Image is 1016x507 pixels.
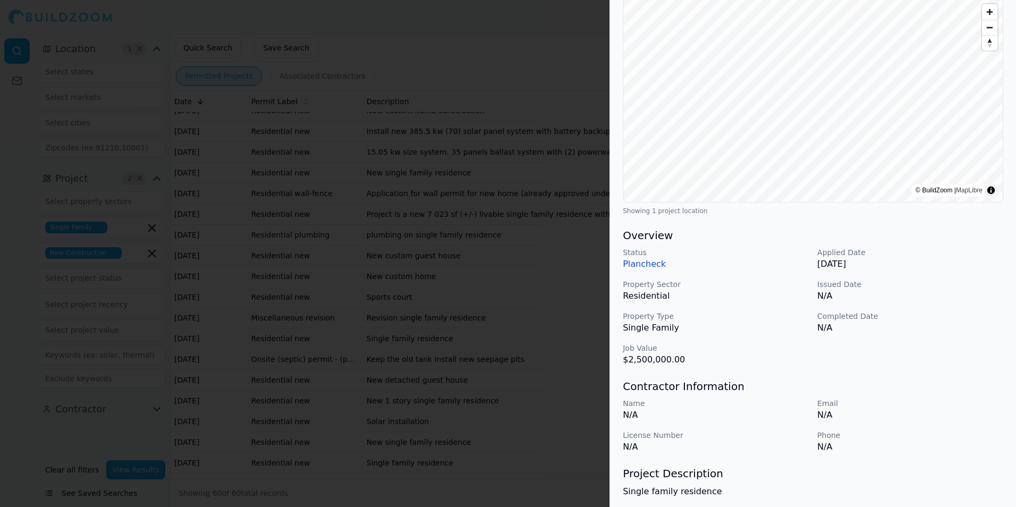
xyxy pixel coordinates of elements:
[623,379,1003,394] h3: Contractor Information
[623,409,809,421] p: N/A
[817,322,1003,334] p: N/A
[817,258,1003,271] p: [DATE]
[985,184,997,197] summary: Toggle attribution
[982,35,997,50] button: Reset bearing to north
[982,4,997,20] button: Zoom in
[817,311,1003,322] p: Completed Date
[623,430,809,441] p: License Number
[817,409,1003,421] p: N/A
[623,485,1003,498] p: Single family residence
[623,247,809,258] p: Status
[817,441,1003,453] p: N/A
[817,398,1003,409] p: Email
[916,185,983,196] div: © BuildZoom |
[817,247,1003,258] p: Applied Date
[817,430,1003,441] p: Phone
[956,187,983,194] a: MapLibre
[623,258,809,271] p: Plancheck
[623,207,1003,215] div: Showing 1 project location
[623,290,809,302] p: Residential
[623,311,809,322] p: Property Type
[817,290,1003,302] p: N/A
[623,343,809,353] p: Job Value
[817,279,1003,290] p: Issued Date
[623,353,809,366] p: $2,500,000.00
[623,398,809,409] p: Name
[623,322,809,334] p: Single Family
[623,279,809,290] p: Property Sector
[623,466,1003,481] h3: Project Description
[623,228,1003,243] h3: Overview
[623,441,809,453] p: N/A
[982,20,997,35] button: Zoom out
